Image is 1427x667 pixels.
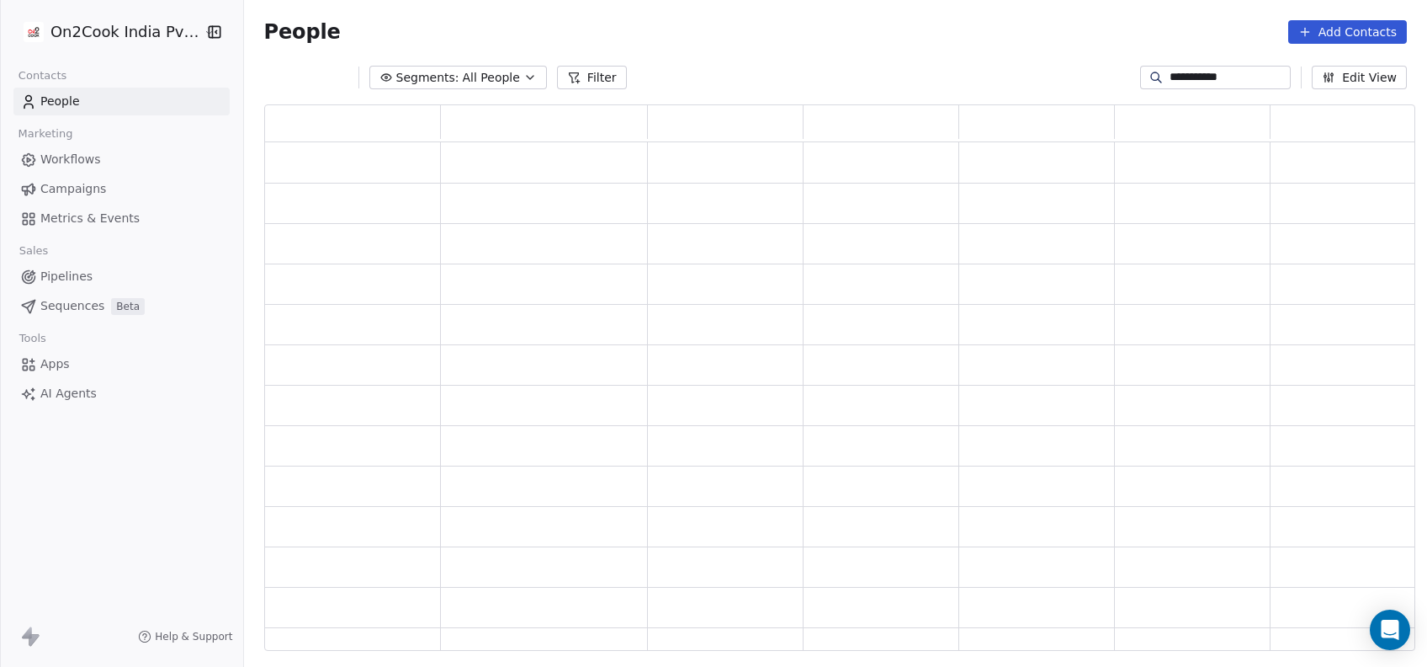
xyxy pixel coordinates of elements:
[40,385,97,403] span: AI Agents
[40,355,70,373] span: Apps
[40,180,106,198] span: Campaigns
[11,121,80,147] span: Marketing
[138,630,232,643] a: Help & Support
[265,142,1426,652] div: grid
[40,297,104,315] span: Sequences
[13,146,230,173] a: Workflows
[13,350,230,378] a: Apps
[13,263,230,291] a: Pipelines
[264,19,341,45] span: People
[13,205,230,232] a: Metrics & Events
[11,63,74,88] span: Contacts
[12,326,53,351] span: Tools
[463,69,520,87] span: All People
[40,151,101,168] span: Workflows
[1312,66,1407,89] button: Edit View
[13,292,230,320] a: SequencesBeta
[1370,610,1410,650] div: Open Intercom Messenger
[40,93,80,110] span: People
[557,66,627,89] button: Filter
[40,268,93,285] span: Pipelines
[111,298,145,315] span: Beta
[13,88,230,115] a: People
[50,21,199,43] span: On2Cook India Pvt. Ltd.
[13,380,230,408] a: AI Agents
[40,210,140,227] span: Metrics & Events
[24,22,44,42] img: on2cook%20logo-04%20copy.jpg
[12,238,56,264] span: Sales
[396,69,459,87] span: Segments:
[13,175,230,203] a: Campaigns
[20,18,192,46] button: On2Cook India Pvt. Ltd.
[155,630,232,643] span: Help & Support
[1288,20,1407,44] button: Add Contacts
